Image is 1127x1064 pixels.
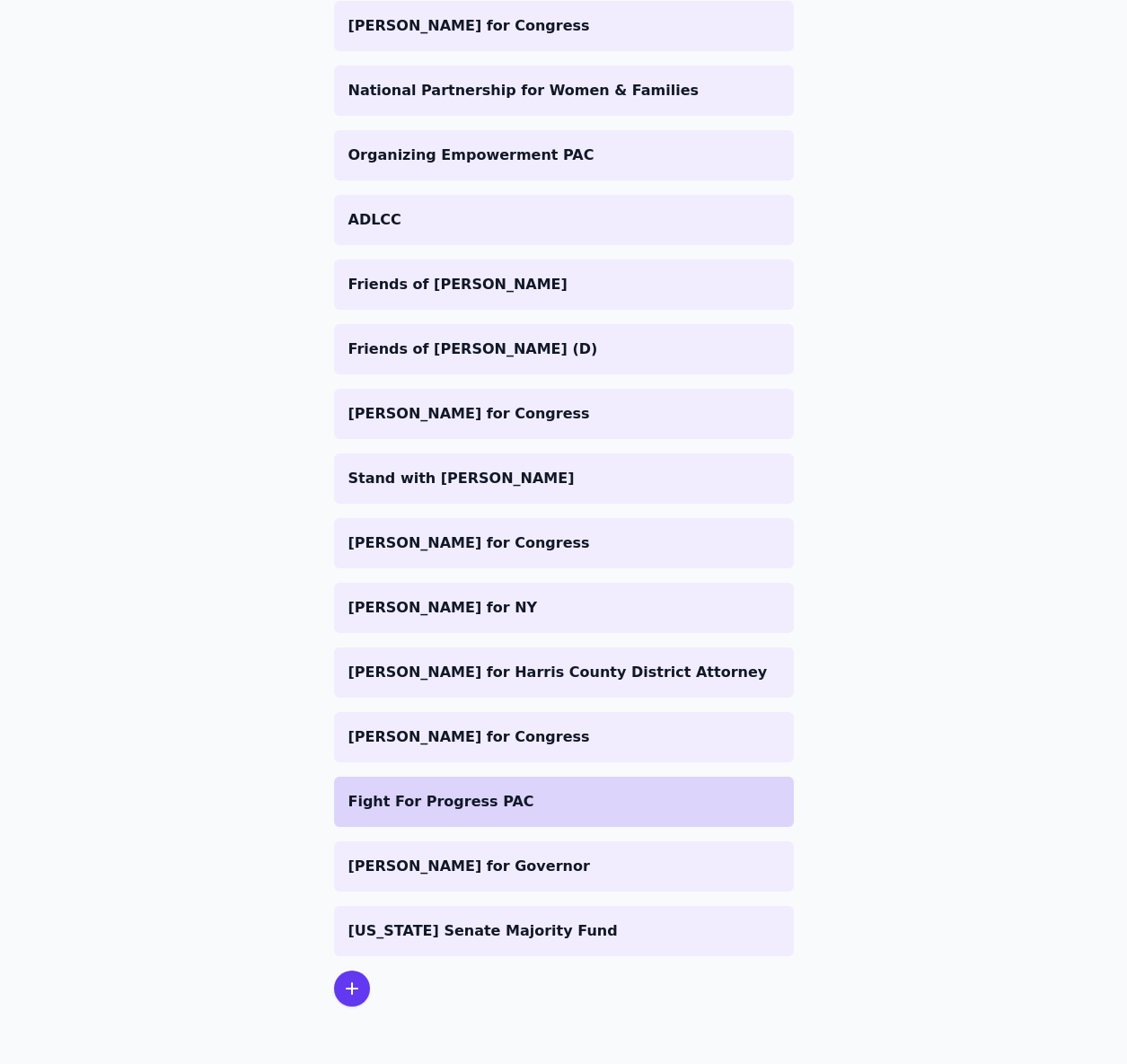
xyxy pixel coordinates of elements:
p: National Partnership for Women & Families [348,80,779,101]
p: [PERSON_NAME] for Harris County District Attorney [348,662,779,683]
p: Friends of [PERSON_NAME] (D) [348,339,779,360]
a: [PERSON_NAME] for Congress [334,1,794,51]
p: [PERSON_NAME] for Governor [348,856,779,877]
p: Organizing Empowerment PAC [348,145,779,166]
a: Stand with [PERSON_NAME] [334,453,794,504]
a: ADLCC [334,195,794,245]
a: Organizing Empowerment PAC [334,130,794,180]
p: [PERSON_NAME] for Congress [348,15,779,37]
p: [PERSON_NAME] for Congress [348,532,779,554]
p: [PERSON_NAME] for Congress [348,726,779,748]
p: [PERSON_NAME] for NY [348,597,779,619]
a: [PERSON_NAME] for Congress [334,518,794,568]
a: [US_STATE] Senate Majority Fund [334,906,794,956]
a: [PERSON_NAME] for Harris County District Attorney [334,647,794,698]
a: Friends of [PERSON_NAME] (D) [334,324,794,374]
p: Stand with [PERSON_NAME] [348,468,779,489]
a: [PERSON_NAME] for Governor [334,841,794,892]
p: ADLCC [348,209,779,231]
a: Fight For Progress PAC [334,777,794,827]
a: [PERSON_NAME] for Congress [334,712,794,762]
p: [PERSON_NAME] for Congress [348,403,779,425]
a: National Partnership for Women & Families [334,66,794,116]
p: Friends of [PERSON_NAME] [348,274,779,295]
a: [PERSON_NAME] for Congress [334,389,794,439]
a: Friends of [PERSON_NAME] [334,259,794,310]
a: [PERSON_NAME] for NY [334,583,794,633]
p: [US_STATE] Senate Majority Fund [348,920,779,942]
p: Fight For Progress PAC [348,791,779,813]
